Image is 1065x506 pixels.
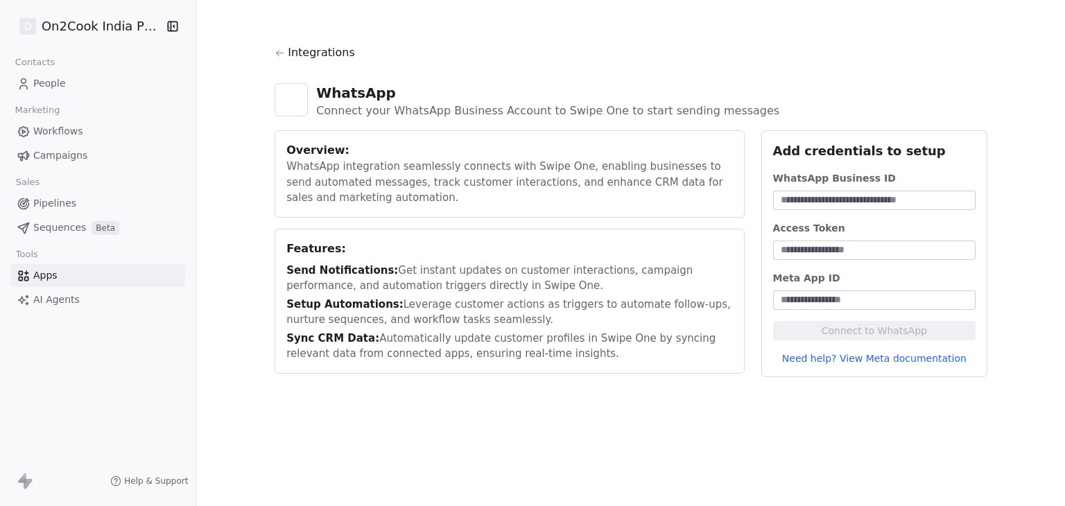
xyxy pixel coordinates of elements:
[10,244,44,265] span: Tools
[11,288,185,311] a: AI Agents
[124,476,188,487] span: Help & Support
[286,298,404,311] span: Setup Automations:
[9,52,61,73] span: Contacts
[286,332,379,344] span: Sync CRM Data:
[33,124,83,139] span: Workflows
[773,171,976,185] div: WhatsApp Business ID
[10,172,46,193] span: Sales
[33,148,87,163] span: Campaigns
[33,293,80,307] span: AI Agents
[33,220,86,235] span: Sequences
[773,271,976,285] div: Meta App ID
[316,83,779,103] div: WhatsApp
[42,17,162,35] span: On2Cook India Pvt. Ltd.
[17,15,155,38] button: DOn2Cook India Pvt. Ltd.
[286,241,732,257] div: Features:
[33,196,76,211] span: Pipelines
[275,44,987,72] a: Integrations
[11,144,185,167] a: Campaigns
[11,192,185,215] a: Pipelines
[773,321,976,340] button: Connect to WhatsApp
[286,264,398,277] span: Send Notifications:
[286,263,732,294] div: Get instant updates on customer interactions, campaign performance, and automation triggers direc...
[33,76,66,91] span: People
[773,142,976,160] div: Add credentials to setup
[773,221,976,235] div: Access Token
[286,331,732,362] div: Automatically update customer profiles in Swipe One by syncing relevant data from connected apps,...
[286,159,732,206] div: WhatsApp integration seamlessly connects with Swipe One, enabling businesses to send automated me...
[316,103,779,119] div: Connect your WhatsApp Business Account to Swipe One to start sending messages
[286,297,732,328] div: Leverage customer actions as triggers to automate follow-ups, nurture sequences, and workflow tas...
[773,351,976,365] a: Need help? View Meta documentation
[11,264,185,287] a: Apps
[11,120,185,143] a: Workflows
[110,476,188,487] a: Help & Support
[33,268,58,283] span: Apps
[9,100,66,121] span: Marketing
[92,221,119,235] span: Beta
[11,216,185,239] a: SequencesBeta
[288,44,355,61] span: Integrations
[11,72,185,95] a: People
[24,19,32,33] span: D
[286,142,732,159] div: Overview:
[282,90,301,110] img: whatsapp.svg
